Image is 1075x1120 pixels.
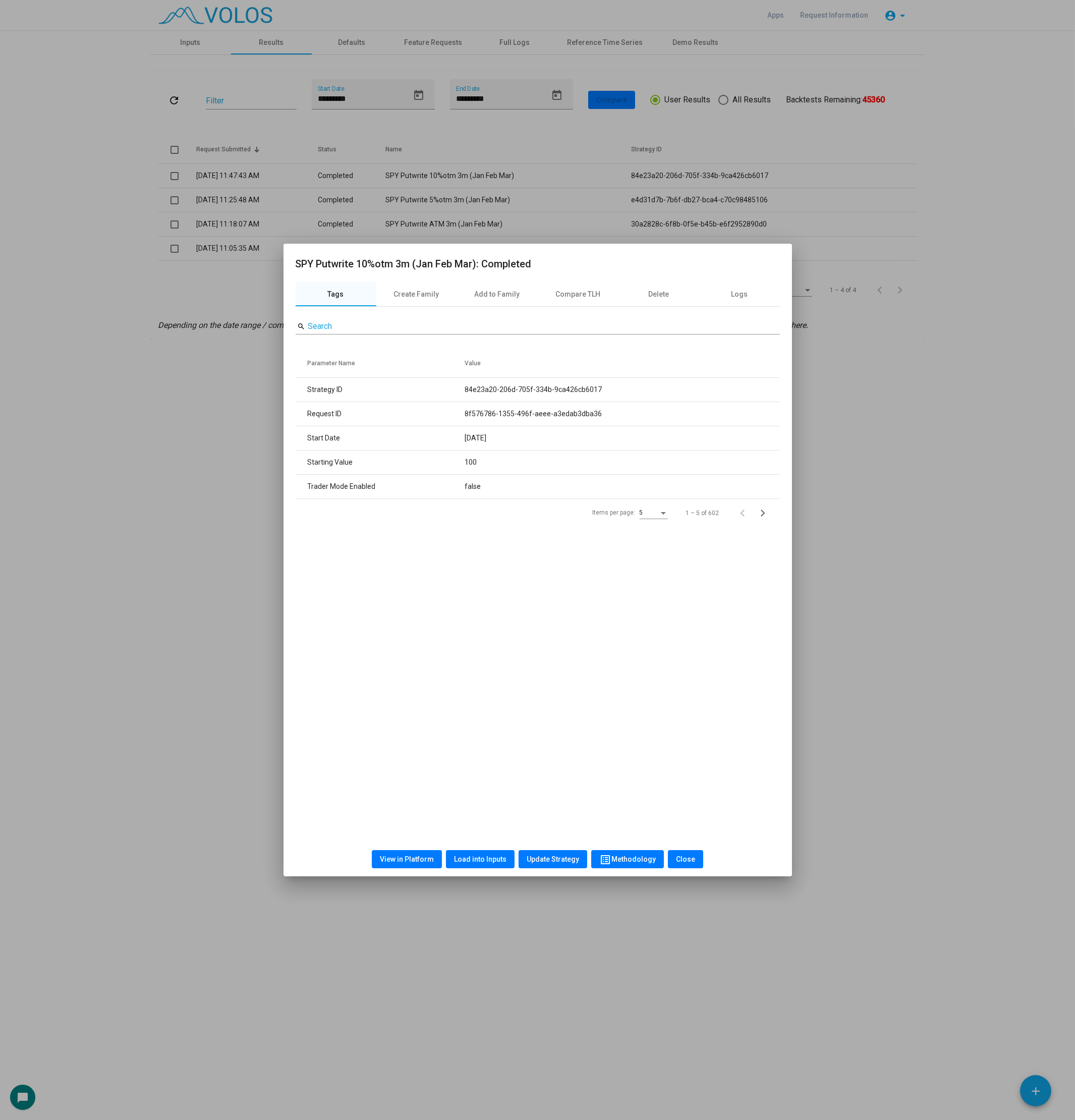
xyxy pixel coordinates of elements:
[446,850,515,868] button: Load into Inputs
[756,503,776,523] button: Next page
[296,349,465,377] th: Parameter Name
[465,402,780,426] td: 8f576786-1355-496f-aeee-a3edab3dba36
[640,510,668,517] mat-select: Items per page:
[454,855,506,863] span: Load into Inputs
[668,850,703,868] button: Close
[593,508,636,517] div: Items per page:
[328,289,344,300] div: Tags
[599,855,656,863] span: Methodology
[640,509,643,516] span: 5
[527,855,579,863] span: Update Strategy
[465,450,780,474] td: 100
[686,509,719,518] div: 1 – 5 of 602
[296,377,465,402] td: Strategy ID
[296,450,465,474] td: Starting Value
[296,402,465,426] td: Request ID
[298,322,306,331] mat-icon: search
[372,850,442,868] button: View in Platform
[731,289,748,300] div: Logs
[465,426,780,450] td: [DATE]
[394,289,439,300] div: Create Family
[296,256,780,272] h2: SPY Putwrite 10%otm 3m (Jan Feb Mar): Completed
[475,289,520,300] div: Add to Family
[735,503,756,523] button: Previous page
[555,289,600,300] div: Compare TLH
[599,854,611,866] mat-icon: list_alt
[296,474,465,498] td: Trader Mode Enabled
[676,855,695,863] span: Close
[519,850,587,868] button: Update Strategy
[591,850,664,868] button: Methodology
[380,855,434,863] span: View in Platform
[296,426,465,450] td: Start Date
[648,289,669,300] div: Delete
[465,349,780,377] th: Value
[465,377,780,402] td: 84e23a20-206d-705f-334b-9ca426cb6017
[465,474,780,498] td: false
